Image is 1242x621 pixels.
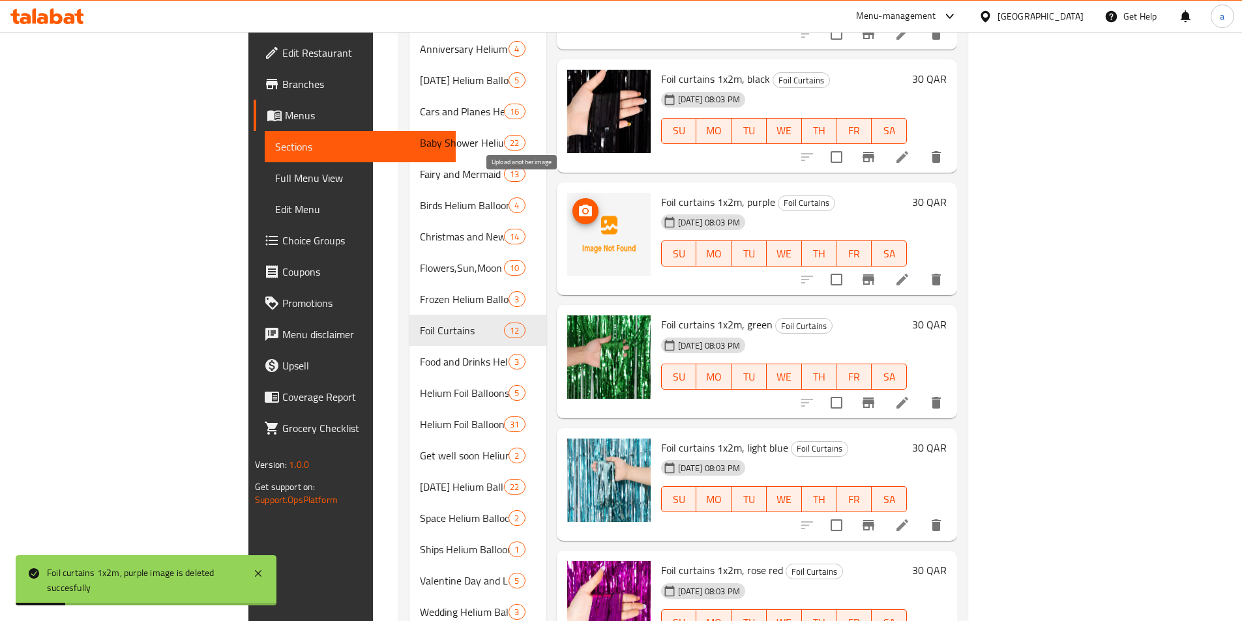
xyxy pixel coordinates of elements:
[254,37,456,68] a: Edit Restaurant
[509,512,524,525] span: 2
[895,272,910,287] a: Edit menu item
[509,606,524,618] span: 3
[667,368,692,386] span: SU
[282,76,445,92] span: Branches
[912,315,947,334] h6: 30 QAR
[420,260,505,276] div: Flowers,Sun,Moon and Clouds Helium Balloons
[767,364,802,390] button: WE
[921,18,952,50] button: delete
[504,104,525,119] div: items
[696,240,732,267] button: MO
[802,364,837,390] button: TH
[823,512,850,539] span: Select to update
[504,260,525,276] div: items
[872,486,907,512] button: SA
[732,364,767,390] button: TU
[567,70,651,153] img: Foil curtains 1x2m, black
[773,72,830,88] div: Foil Curtains
[504,323,525,338] div: items
[509,387,524,399] span: 5
[282,264,445,280] span: Coupons
[776,319,832,334] span: Foil Curtains
[265,162,456,194] a: Full Menu View
[853,510,884,541] button: Branch-specific-item
[807,490,832,509] span: TH
[773,73,829,88] span: Foil Curtains
[420,291,509,307] div: Frozen Helium Balloons
[504,166,525,182] div: items
[702,121,726,140] span: MO
[842,121,866,140] span: FR
[702,244,726,263] span: MO
[673,339,745,352] span: [DATE] 08:03 PM
[509,510,525,526] div: items
[509,72,525,88] div: items
[409,534,546,565] div: Ships Helium Balloons1
[737,121,761,140] span: TU
[853,141,884,173] button: Branch-specific-item
[254,256,456,287] a: Coupons
[509,450,524,462] span: 2
[778,195,835,210] span: Foil Curtains
[802,240,837,267] button: TH
[420,416,505,432] span: Helium Foil Balloons Hearts,stars and rounds 36 inches
[420,323,505,338] span: Foil Curtains
[509,356,524,368] span: 3
[265,194,456,225] a: Edit Menu
[772,368,797,386] span: WE
[836,240,872,267] button: FR
[409,502,546,534] div: Space Helium Balloons2
[673,462,745,474] span: [DATE] 08:03 PM
[856,8,936,24] div: Menu-management
[409,283,546,315] div: Frozen Helium Balloons3
[285,108,445,123] span: Menus
[912,70,947,88] h6: 30 QAR
[737,244,761,263] span: TU
[732,240,767,267] button: TU
[505,106,524,118] span: 16
[823,266,850,293] span: Select to update
[661,192,775,212] span: Foil curtains 1x2m, purple
[842,490,866,509] span: FR
[786,564,843,579] div: Foil Curtains
[842,368,866,386] span: FR
[696,364,732,390] button: MO
[921,387,952,418] button: delete
[420,354,509,369] span: Food and Drinks Helium Balloons
[254,319,456,350] a: Menu disclaimer
[409,315,546,346] div: Foil Curtains12
[661,486,697,512] button: SU
[737,490,761,509] span: TU
[420,166,505,182] div: Fairy and Mermaid Helium Balloons
[823,20,850,48] span: Select to update
[254,287,456,319] a: Promotions
[420,448,509,463] div: Get well soon Helium Balloons
[409,377,546,409] div: Helium Foil Balloons Hearts,stars and rounds 32 inches5
[409,409,546,440] div: Helium Foil Balloons Hearts,stars and rounds 36 inches31
[823,143,850,171] span: Select to update
[572,198,599,224] button: upload picture
[505,325,524,337] span: 12
[921,141,952,173] button: delete
[842,244,866,263] span: FR
[509,543,524,556] span: 1
[509,41,525,57] div: items
[775,318,833,334] div: Foil Curtains
[998,9,1084,23] div: [GEOGRAPHIC_DATA]
[409,96,546,127] div: Cars and Planes Helium Balloons16
[836,118,872,144] button: FR
[772,121,797,140] span: WE
[696,486,732,512] button: MO
[504,229,525,244] div: items
[807,368,832,386] span: TH
[505,481,524,493] span: 22
[420,72,509,88] span: [DATE] Helium Balloons
[504,479,525,495] div: items
[420,135,505,151] span: Baby Shower Helium Balloons
[509,43,524,55] span: 4
[872,118,907,144] button: SA
[275,170,445,186] span: Full Menu View
[409,252,546,283] div: Flowers,Sun,Moon and Clouds Helium Balloons10
[673,585,745,598] span: [DATE] 08:03 PM
[420,510,509,526] div: Space Helium Balloons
